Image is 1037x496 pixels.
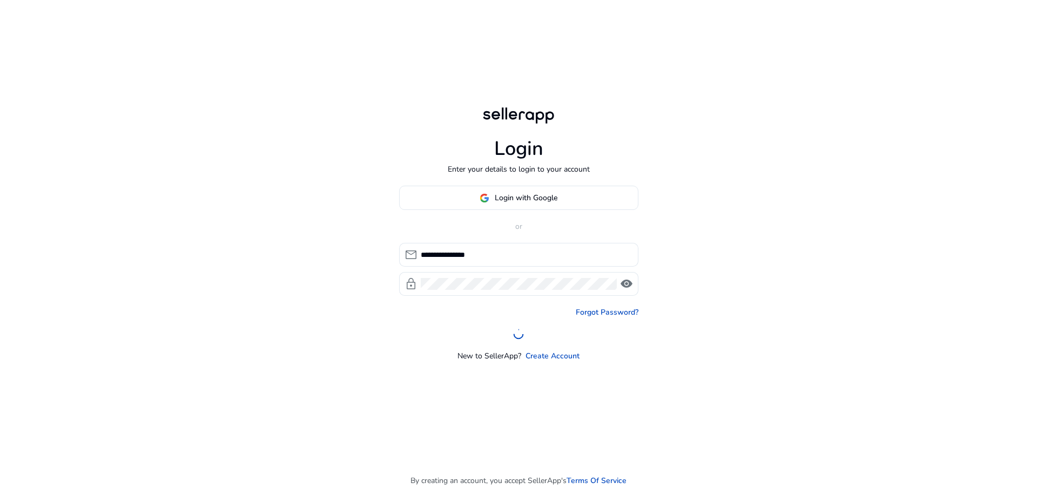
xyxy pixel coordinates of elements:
p: or [399,221,638,232]
span: lock [405,277,418,290]
h1: Login [494,137,543,160]
span: visibility [620,277,633,290]
button: Login with Google [399,186,638,210]
span: mail [405,248,418,261]
a: Create Account [526,350,580,362]
a: Terms Of Service [567,475,627,486]
img: google-logo.svg [480,193,489,203]
p: Enter your details to login to your account [448,164,590,175]
p: New to SellerApp? [457,350,521,362]
a: Forgot Password? [576,307,638,318]
span: Login with Google [495,192,557,203]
